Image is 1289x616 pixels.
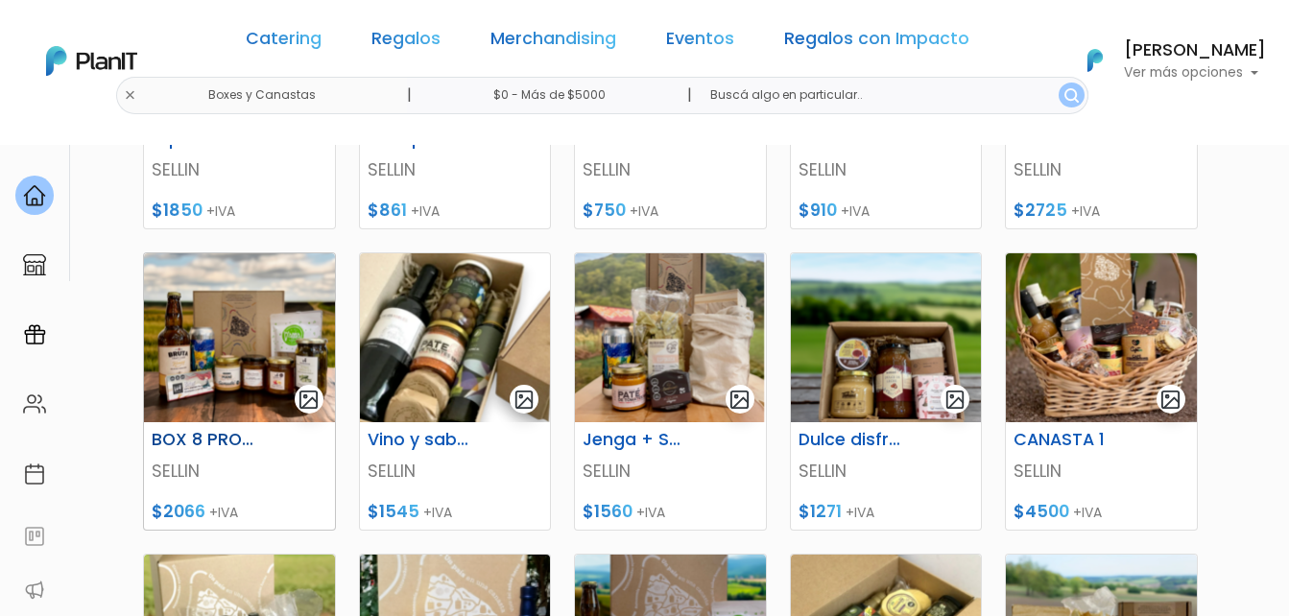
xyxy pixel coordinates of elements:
img: thumb_6882808d94dd4_15.png [144,253,335,422]
a: gallery-light BOX 8 PRODUCTOS SELLIN $2066 +IVA [143,252,336,531]
a: Regalos con Impacto [784,31,969,54]
a: Catering [246,31,322,54]
img: thumb_Captura_de_pantalla_2025-08-20_100142.png [360,253,551,422]
img: marketplace-4ceaa7011d94191e9ded77b95e3339b90024bf715f7c57f8cf31f2d8c509eaba.svg [23,253,46,276]
img: home-e721727adea9d79c4d83392d1f703f7f8bce08238fde08b1acbfd93340b81755.svg [23,184,46,207]
h6: BOX 8 PRODUCTOS [140,430,273,450]
p: SELLIN [799,157,974,182]
p: SELLIN [368,459,543,484]
p: SELLIN [583,157,758,182]
img: gallery-light [944,389,967,411]
a: gallery-light CANASTA 1 SELLIN $4500 +IVA [1005,252,1198,531]
p: SELLIN [368,157,543,182]
img: thumb_686e9e4f7c7ae_20.png [575,253,766,422]
img: calendar-87d922413cdce8b2cf7b7f5f62616a5cf9e4887200fb71536465627b3292af00.svg [23,462,46,486]
a: gallery-light Dulce disfrute SELLIN $1271 +IVA [790,252,983,531]
a: Regalos [371,31,441,54]
span: $4500 [1014,500,1069,523]
span: +IVA [206,201,235,221]
span: +IVA [423,503,452,522]
img: gallery-light [298,389,320,411]
img: search_button-432b6d5273f82d61273b3651a40e1bd1b912527efae98b1b7a1b2c0702e16a8d.svg [1064,88,1079,103]
img: gallery-light [1159,389,1182,411]
a: gallery-light Vino y sabores SELLIN $1545 +IVA [359,252,552,531]
span: $910 [799,199,837,222]
h6: Vino y sabores [356,430,489,450]
h6: [PERSON_NAME] [1124,42,1266,59]
span: $2066 [152,500,205,523]
p: Ver más opciones [1124,66,1266,80]
p: SELLIN [1014,459,1189,484]
img: PlanIt Logo [1074,39,1116,82]
span: $1545 [368,500,419,523]
span: $1271 [799,500,842,523]
span: $2725 [1014,199,1067,222]
p: SELLIN [1014,157,1189,182]
img: close-6986928ebcb1d6c9903e3b54e860dbc4d054630f23adef3a32610726dff6a82b.svg [124,89,136,102]
span: $1850 [152,199,203,222]
h6: CANASTA 1 [1002,430,1134,450]
img: gallery-light [513,389,536,411]
p: | [687,83,692,107]
a: Merchandising [490,31,616,54]
p: SELLIN [799,459,974,484]
a: Eventos [666,31,734,54]
h6: Jenga + Sabores [571,430,704,450]
span: +IVA [630,201,658,221]
img: campaigns-02234683943229c281be62815700db0a1741e53638e28bf9629b52c665b00959.svg [23,323,46,346]
span: +IVA [841,201,870,221]
input: Buscá algo en particular.. [695,77,1087,114]
span: +IVA [1073,503,1102,522]
span: +IVA [846,503,874,522]
div: ¿Necesitás ayuda? [99,18,276,56]
h6: Dulce disfrute [787,430,919,450]
span: +IVA [1071,201,1100,221]
p: SELLIN [152,157,327,182]
a: gallery-light Jenga + Sabores SELLIN $1560 +IVA [574,252,767,531]
img: gallery-light [728,389,751,411]
img: partners-52edf745621dab592f3b2c58e3bca9d71375a7ef29c3b500c9f145b62cc070d4.svg [23,579,46,602]
button: PlanIt Logo [PERSON_NAME] Ver más opciones [1062,36,1266,85]
p: SELLIN [152,459,327,484]
img: feedback-78b5a0c8f98aac82b08bfc38622c3050aee476f2c9584af64705fc4e61158814.svg [23,525,46,548]
span: $861 [368,199,407,222]
img: PlanIt Logo [46,46,137,76]
img: people-662611757002400ad9ed0e3c099ab2801c6687ba6c219adb57efc949bc21e19d.svg [23,392,46,415]
img: thumb_Captura_de_pantalla_2025-09-03_094502.png [1006,253,1197,422]
p: | [407,83,412,107]
span: $1560 [583,500,633,523]
span: +IVA [636,503,665,522]
span: +IVA [411,201,440,221]
p: SELLIN [583,459,758,484]
span: $750 [583,199,626,222]
img: thumb_688283a51c6a0_17.png [791,253,982,422]
span: +IVA [209,503,238,522]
